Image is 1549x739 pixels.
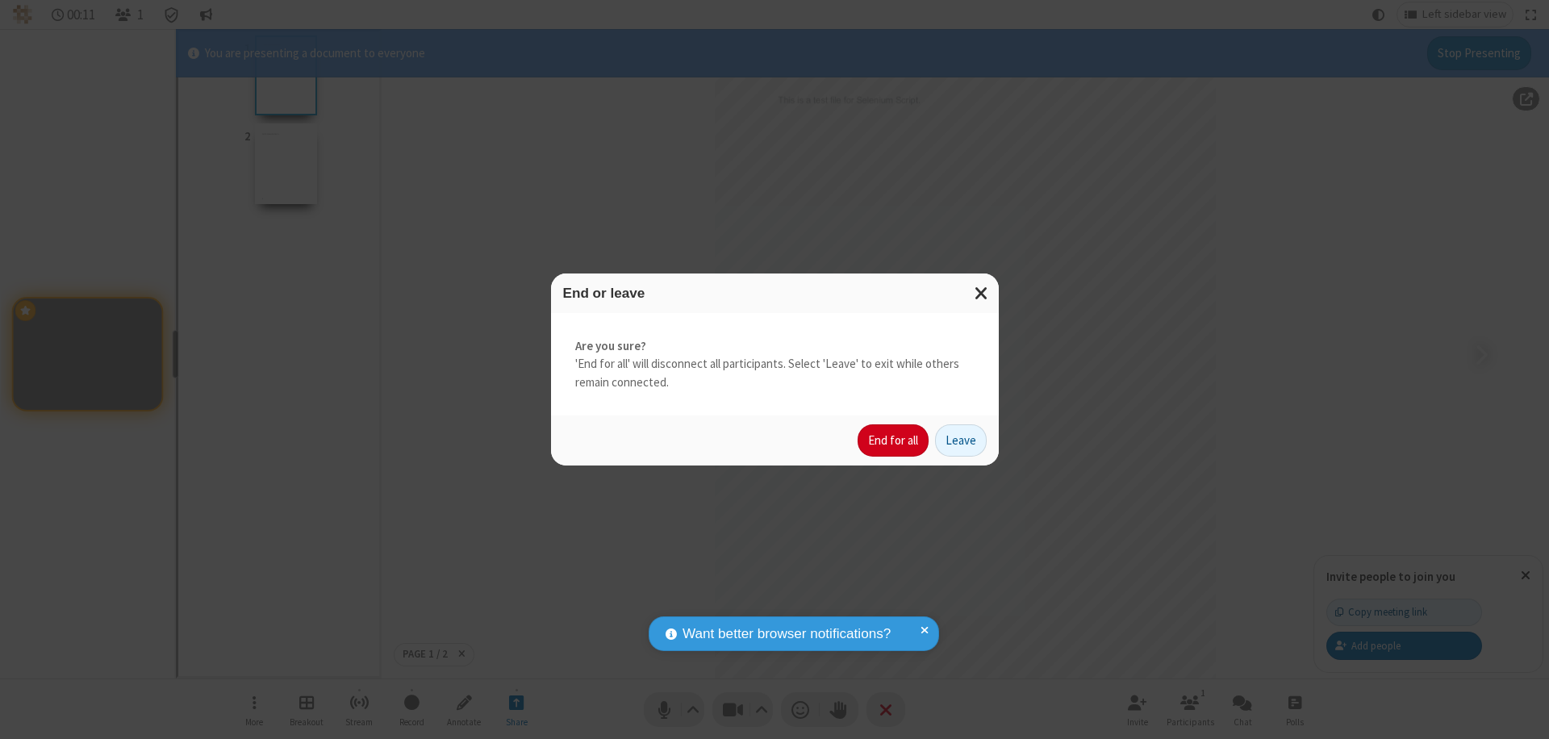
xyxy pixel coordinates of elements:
[575,337,975,356] strong: Are you sure?
[965,273,999,313] button: Close modal
[858,424,929,457] button: End for all
[551,313,999,416] div: 'End for all' will disconnect all participants. Select 'Leave' to exit while others remain connec...
[563,286,987,301] h3: End or leave
[683,624,891,645] span: Want better browser notifications?
[935,424,987,457] button: Leave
